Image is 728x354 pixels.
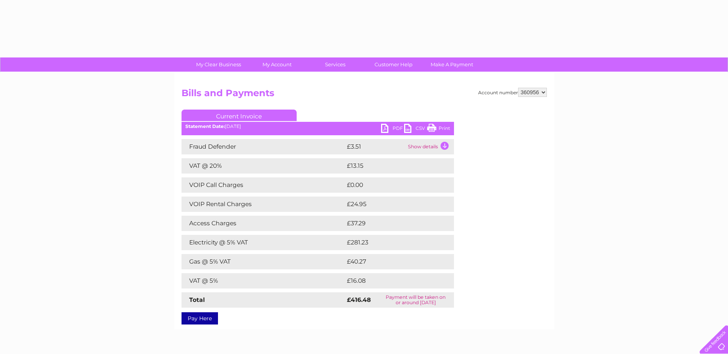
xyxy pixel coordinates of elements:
td: £40.27 [345,254,438,269]
a: Services [304,57,367,72]
td: Show details [406,139,454,154]
td: VOIP Call Charges [182,177,345,193]
td: Gas @ 5% VAT [182,254,345,269]
td: VOIP Rental Charges [182,197,345,212]
td: £281.23 [345,235,440,250]
a: Pay Here [182,312,218,324]
td: Fraud Defender [182,139,345,154]
td: Electricity @ 5% VAT [182,235,345,250]
td: £16.08 [345,273,438,288]
div: Account number [478,88,547,97]
td: Access Charges [182,216,345,231]
a: Make A Payment [420,57,484,72]
h2: Bills and Payments [182,88,547,102]
td: VAT @ 20% [182,158,345,174]
td: £24.95 [345,197,439,212]
td: £3.51 [345,139,406,154]
a: Print [427,124,450,135]
a: My Clear Business [187,57,250,72]
a: Customer Help [362,57,425,72]
td: VAT @ 5% [182,273,345,288]
td: £0.00 [345,177,436,193]
div: [DATE] [182,124,454,129]
td: £13.15 [345,158,437,174]
a: My Account [245,57,309,72]
b: Statement Date: [185,123,225,129]
strong: £416.48 [347,296,371,303]
td: £37.29 [345,216,438,231]
a: PDF [381,124,404,135]
td: Payment will be taken on or around [DATE] [378,292,454,308]
strong: Total [189,296,205,303]
a: CSV [404,124,427,135]
a: Current Invoice [182,110,297,121]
